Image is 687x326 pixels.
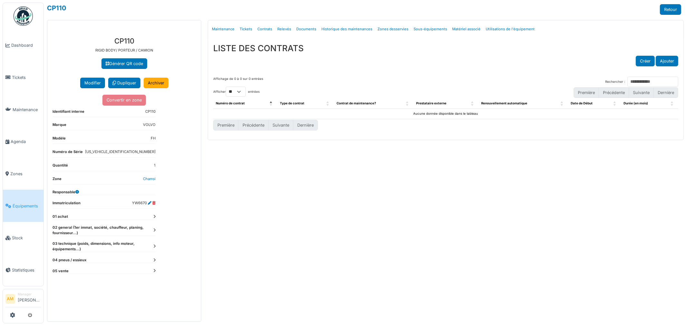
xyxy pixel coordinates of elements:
a: Historique des maintenances [319,22,375,37]
dd: CP110 [145,109,156,114]
dt: Modèle [52,136,66,144]
span: Stock [12,235,41,241]
p: RIGID BODY/ PORTEUR / CAMION [52,48,196,53]
a: Archiver [144,78,168,88]
dt: Responsable [52,189,79,195]
a: Équipements [3,190,43,222]
span: Type de contrat [280,101,304,105]
dt: Numéro de Série [52,149,83,157]
div: Manager [18,292,41,297]
a: Relevés [275,22,294,37]
button: Créer [636,56,655,66]
span: Type de contrat: Activate to sort [326,99,330,109]
span: Zones [10,171,41,177]
span: Statistiques [12,267,41,273]
span: Date de Début: Activate to sort [614,99,617,109]
label: Rechercher : [605,80,625,84]
div: Affichage de 0 à 0 sur 0 entrées [213,77,263,87]
span: Contrat de maintenance?: Activate to sort [406,99,410,109]
a: Dashboard [3,29,43,62]
span: Date de Début [571,101,593,105]
dd: VOLVO [143,122,156,128]
dd: [US_VEHICLE_IDENTIFICATION_NUMBER] [85,149,156,155]
button: Ajouter [656,56,678,66]
dt: 04 pneus / essieux [52,257,156,263]
span: Durée (en mois) [624,101,648,105]
span: Dashboard [11,42,41,48]
dt: 03 technique (poids, dimensions, info moteur, équipements...) [52,241,156,252]
span: Renouvellement automatique: Activate to sort [560,99,564,109]
dt: 02 general (1er immat, société, chauffeur, planing, fournisseur...) [52,225,156,236]
a: Générer QR code [101,58,147,69]
span: Maintenance [13,107,41,113]
label: Afficher entrées [213,87,260,97]
nav: pagination [574,87,678,98]
a: Charroi [143,177,156,181]
span: Numéro de contrat [216,101,245,105]
span: Tickets [12,74,41,81]
a: Tickets [3,62,43,94]
a: Agenda [3,126,43,158]
a: Maintenance [209,22,237,37]
li: [PERSON_NAME] [18,292,41,306]
h3: CP110 [52,37,196,45]
a: Maintenance [3,93,43,126]
button: Modifier [80,78,105,88]
a: AM Manager[PERSON_NAME] [5,292,41,307]
a: Zones desservies [375,22,411,37]
a: Tickets [237,22,255,37]
select: Afficherentrées [226,87,246,97]
dt: Identifiant interne [52,109,84,117]
dt: 01 achat [52,214,156,219]
img: Badge_color-CXgf-gQk.svg [14,6,33,26]
a: Stock [3,222,43,254]
span: Équipements [13,203,41,209]
span: Prestataire externe: Activate to sort [471,99,475,109]
span: Durée (en mois): Activate to sort [671,99,674,109]
dt: 05 vente [52,268,156,274]
a: Statistiques [3,254,43,286]
a: Sous-équipements [411,22,450,37]
dd: FH [151,136,156,141]
a: Retour [660,4,681,15]
a: Zones [3,158,43,190]
dd: YW6670 [132,200,156,206]
a: Matériel associé [450,22,483,37]
dd: 1 [154,163,156,168]
a: Documents [294,22,319,37]
h3: LISTE DES CONTRATS [213,43,678,53]
a: Contrats [255,22,275,37]
nav: pagination [213,120,678,130]
span: Numéro de contrat: Activate to invert sorting [270,99,273,109]
dt: Marque [52,122,66,130]
a: Utilisations de l'équipement [483,22,537,37]
dt: Immatriculation [52,200,81,208]
span: Contrat de maintenance? [337,101,376,105]
dt: Zone [52,176,62,184]
a: CP110 [47,4,66,12]
span: Agenda [11,139,41,145]
dt: Quantité [52,163,68,171]
td: Aucune donnée disponible dans le tableau [213,109,678,119]
span: Prestataire externe [416,101,446,105]
a: Dupliquer [108,78,140,88]
span: Renouvellement automatique [481,101,527,105]
li: AM [5,294,15,304]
